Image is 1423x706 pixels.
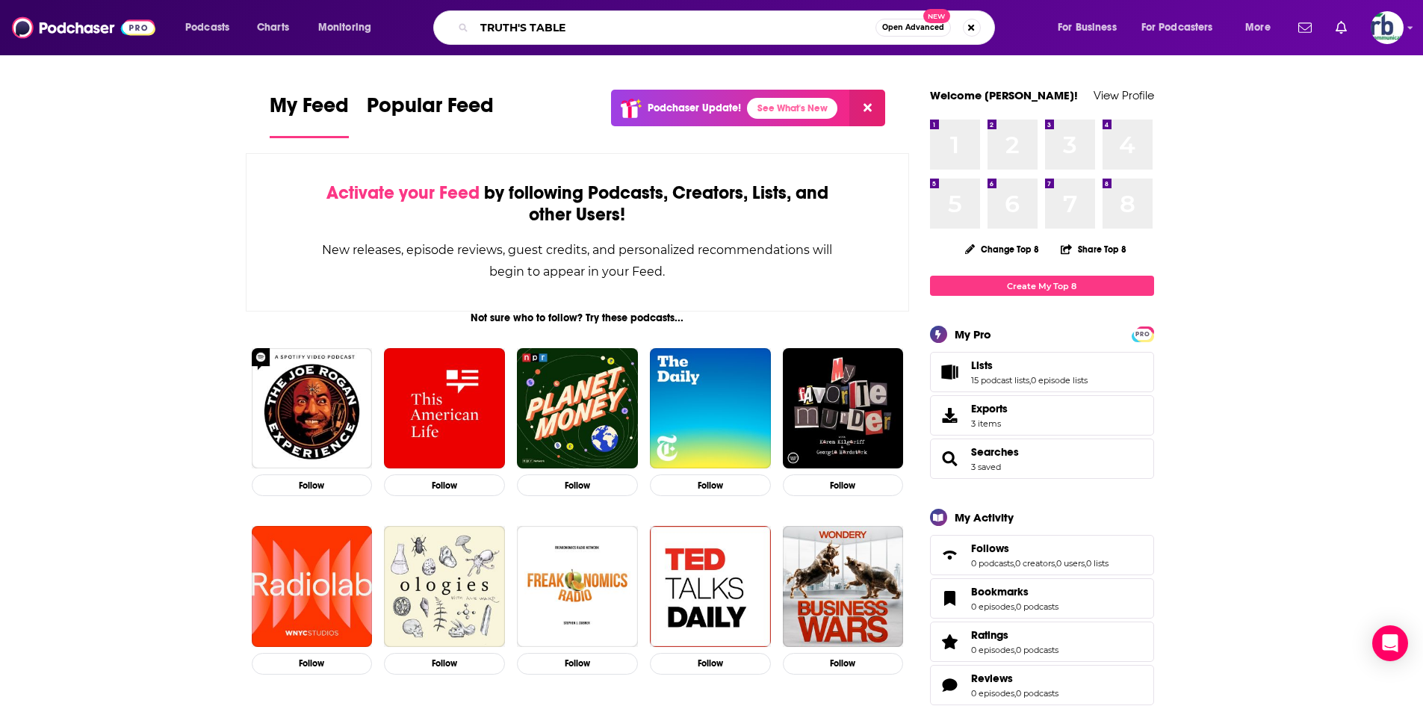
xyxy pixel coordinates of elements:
[257,17,289,38] span: Charts
[650,348,771,469] img: The Daily
[935,448,965,469] a: Searches
[1056,558,1085,569] a: 0 users
[971,418,1008,429] span: 3 items
[935,545,965,566] a: Follows
[783,526,904,647] img: Business Wars
[971,359,993,372] span: Lists
[270,93,349,138] a: My Feed
[971,628,1058,642] a: Ratings
[1014,601,1016,612] span: ,
[971,558,1014,569] a: 0 podcasts
[474,16,875,40] input: Search podcasts, credits, & more...
[930,276,1154,296] a: Create My Top 8
[12,13,155,42] img: Podchaser - Follow, Share and Rate Podcasts
[930,88,1078,102] a: Welcome [PERSON_NAME]!
[935,405,965,426] span: Exports
[1058,17,1117,38] span: For Business
[971,672,1058,685] a: Reviews
[971,542,1109,555] a: Follows
[650,653,771,675] button: Follow
[783,348,904,469] img: My Favorite Murder with Karen Kilgariff and Georgia Hardstark
[783,653,904,675] button: Follow
[252,348,373,469] img: The Joe Rogan Experience
[1016,601,1058,612] a: 0 podcasts
[1014,645,1016,655] span: ,
[971,645,1014,655] a: 0 episodes
[875,19,951,37] button: Open AdvancedNew
[650,474,771,496] button: Follow
[1014,558,1015,569] span: ,
[1292,15,1318,40] a: Show notifications dropdown
[648,102,741,114] p: Podchaser Update!
[1016,645,1058,655] a: 0 podcasts
[270,93,349,127] span: My Feed
[930,395,1154,436] a: Exports
[930,578,1154,619] span: Bookmarks
[1330,15,1353,40] a: Show notifications dropdown
[367,93,494,138] a: Popular Feed
[384,348,505,469] img: This American Life
[517,348,638,469] img: Planet Money
[971,585,1029,598] span: Bookmarks
[935,631,965,652] a: Ratings
[971,445,1019,459] a: Searches
[1055,558,1056,569] span: ,
[971,672,1013,685] span: Reviews
[971,375,1029,385] a: 15 podcast lists
[326,182,480,204] span: Activate your Feed
[185,17,229,38] span: Podcasts
[971,402,1008,415] span: Exports
[930,665,1154,705] span: Reviews
[517,653,638,675] button: Follow
[1371,11,1404,44] span: Logged in as johannarb
[384,526,505,647] img: Ologies with Alie Ward
[930,439,1154,479] span: Searches
[1134,329,1152,340] span: PRO
[930,535,1154,575] span: Follows
[1031,375,1088,385] a: 0 episode lists
[1245,17,1271,38] span: More
[517,526,638,647] img: Freakonomics Radio
[956,240,1049,258] button: Change Top 8
[175,16,249,40] button: open menu
[955,327,991,341] div: My Pro
[1015,558,1055,569] a: 0 creators
[1141,17,1213,38] span: For Podcasters
[247,16,298,40] a: Charts
[1371,11,1404,44] img: User Profile
[882,24,944,31] span: Open Advanced
[246,312,910,324] div: Not sure who to follow? Try these podcasts...
[955,510,1014,524] div: My Activity
[971,585,1058,598] a: Bookmarks
[971,628,1008,642] span: Ratings
[747,98,837,119] a: See What's New
[935,362,965,383] a: Lists
[935,675,965,696] a: Reviews
[252,526,373,647] img: Radiolab
[1029,375,1031,385] span: ,
[650,526,771,647] img: TED Talks Daily
[783,474,904,496] button: Follow
[930,352,1154,392] span: Lists
[971,688,1014,699] a: 0 episodes
[1371,11,1404,44] button: Show profile menu
[517,474,638,496] button: Follow
[318,17,371,38] span: Monitoring
[930,622,1154,662] span: Ratings
[1094,88,1154,102] a: View Profile
[1235,16,1289,40] button: open menu
[923,9,950,23] span: New
[384,474,505,496] button: Follow
[308,16,391,40] button: open menu
[367,93,494,127] span: Popular Feed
